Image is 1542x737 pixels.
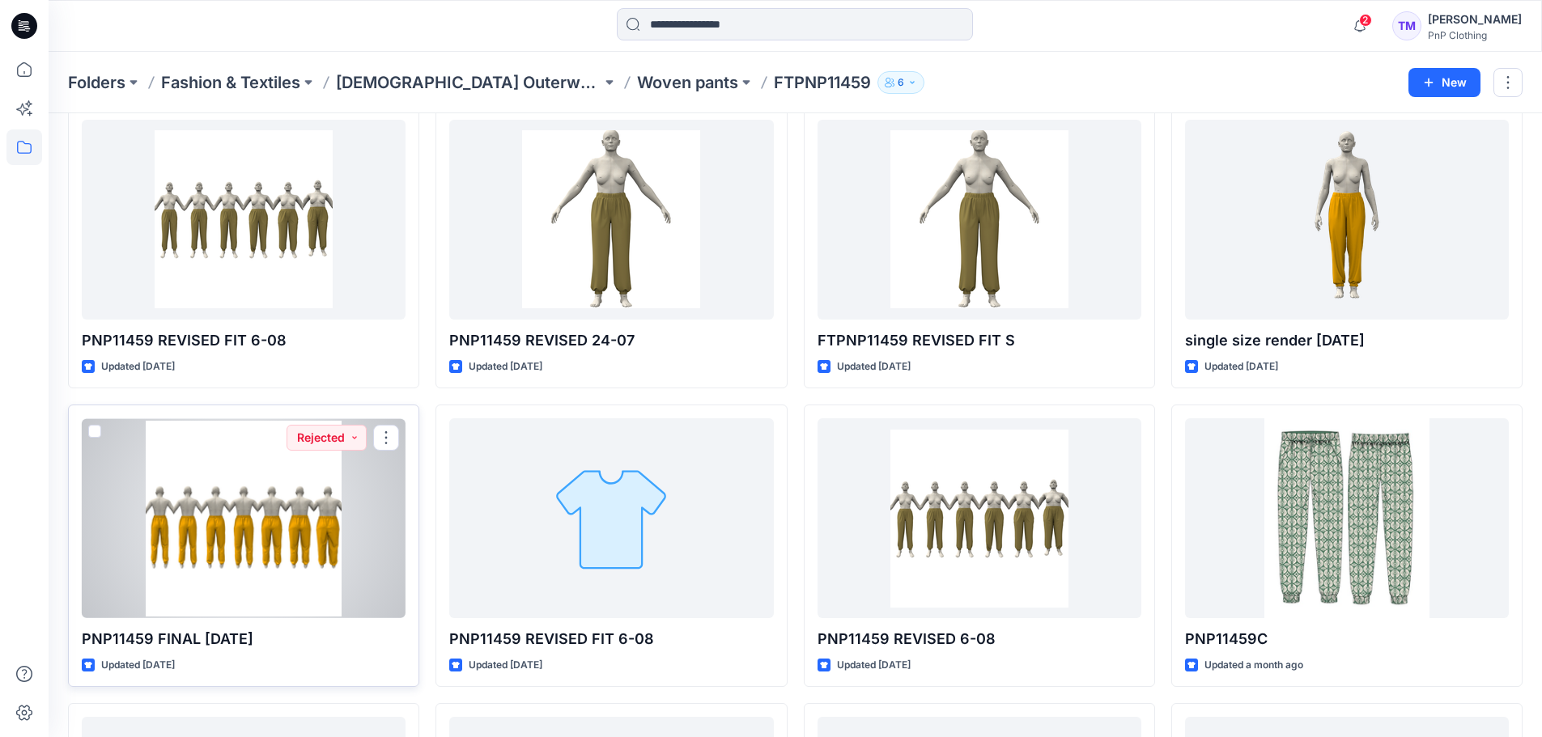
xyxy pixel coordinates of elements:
p: PNP11459 REVISED FIT 6-08 [449,628,773,650]
p: Updated a month ago [1204,657,1303,674]
span: 2 [1359,14,1372,27]
a: PNP11459 REVISED FIT 6-08 [449,418,773,618]
p: Updated [DATE] [101,657,175,674]
div: TM [1392,11,1421,40]
p: Updated [DATE] [469,358,542,375]
a: Fashion & Textiles [161,71,300,94]
p: single size render [DATE] [1185,329,1509,352]
a: single size render 8/07/25 [1185,120,1509,320]
p: Updated [DATE] [101,358,175,375]
p: 6 [898,74,904,91]
a: [DEMOGRAPHIC_DATA] Outerwear [336,71,601,94]
a: PNP11459 REVISED FIT 6-08 [82,120,406,320]
p: PNP11459C [1185,628,1509,650]
p: PNP11459 REVISED 24-07 [449,329,773,352]
button: New [1408,68,1480,97]
p: FTPNP11459 REVISED FIT S [818,329,1141,352]
a: PNP11459 REVISED 24-07 [449,120,773,320]
a: PNP11459C [1185,418,1509,618]
p: Updated [DATE] [837,358,911,375]
p: PNP11459 REVISED 6-08 [818,628,1141,650]
a: PNP11459 REVISED 6-08 [818,418,1141,618]
p: Updated [DATE] [469,657,542,674]
a: PNP11459 FINAL 9/07/25 [82,418,406,618]
p: Updated [DATE] [837,657,911,674]
a: FTPNP11459 REVISED FIT S [818,120,1141,320]
p: FTPNP11459 [774,71,871,94]
p: PNP11459 FINAL [DATE] [82,628,406,650]
p: Updated [DATE] [1204,358,1278,375]
a: Woven pants [637,71,738,94]
button: 6 [877,71,924,94]
a: Folders [68,71,125,94]
p: PNP11459 REVISED FIT 6-08 [82,329,406,352]
div: [PERSON_NAME] [1428,10,1522,29]
div: PnP Clothing [1428,29,1522,41]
